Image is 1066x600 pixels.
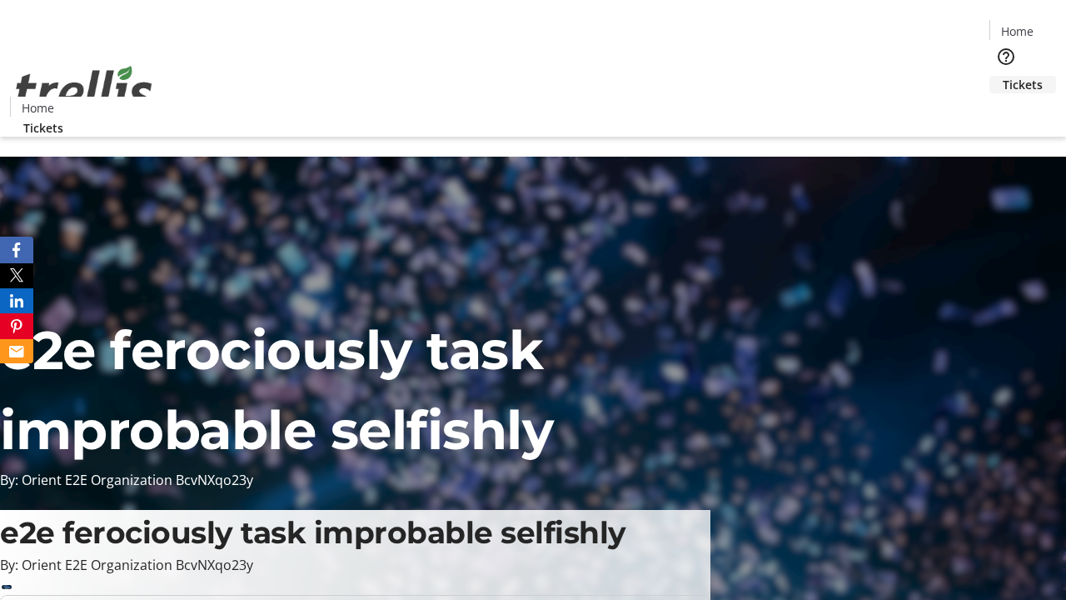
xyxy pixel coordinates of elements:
[989,40,1023,73] button: Help
[989,76,1056,93] a: Tickets
[10,119,77,137] a: Tickets
[10,47,158,131] img: Orient E2E Organization BcvNXqo23y's Logo
[989,93,1023,127] button: Cart
[23,119,63,137] span: Tickets
[11,99,64,117] a: Home
[1001,22,1034,40] span: Home
[1003,76,1043,93] span: Tickets
[990,22,1044,40] a: Home
[22,99,54,117] span: Home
